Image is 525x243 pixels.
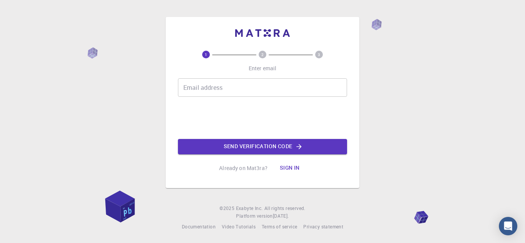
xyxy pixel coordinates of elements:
[236,205,263,211] span: Exabyte Inc.
[178,139,347,154] button: Send verification code
[222,223,256,231] a: Video Tutorials
[236,212,272,220] span: Platform version
[219,164,267,172] p: Already on Mat3ra?
[204,103,321,133] iframe: reCAPTCHA
[262,223,297,231] a: Terms of service
[262,223,297,230] span: Terms of service
[205,52,207,57] text: 1
[219,205,236,212] span: © 2025
[318,52,320,57] text: 3
[182,223,216,230] span: Documentation
[222,223,256,230] span: Video Tutorials
[274,160,306,176] button: Sign in
[273,212,289,220] a: [DATE].
[264,205,306,212] span: All rights reserved.
[249,64,277,72] p: Enter email
[261,52,264,57] text: 2
[303,223,343,231] a: Privacy statement
[236,205,263,212] a: Exabyte Inc.
[182,223,216,231] a: Documentation
[499,217,517,235] div: Open Intercom Messenger
[303,223,343,230] span: Privacy statement
[273,213,289,219] span: [DATE] .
